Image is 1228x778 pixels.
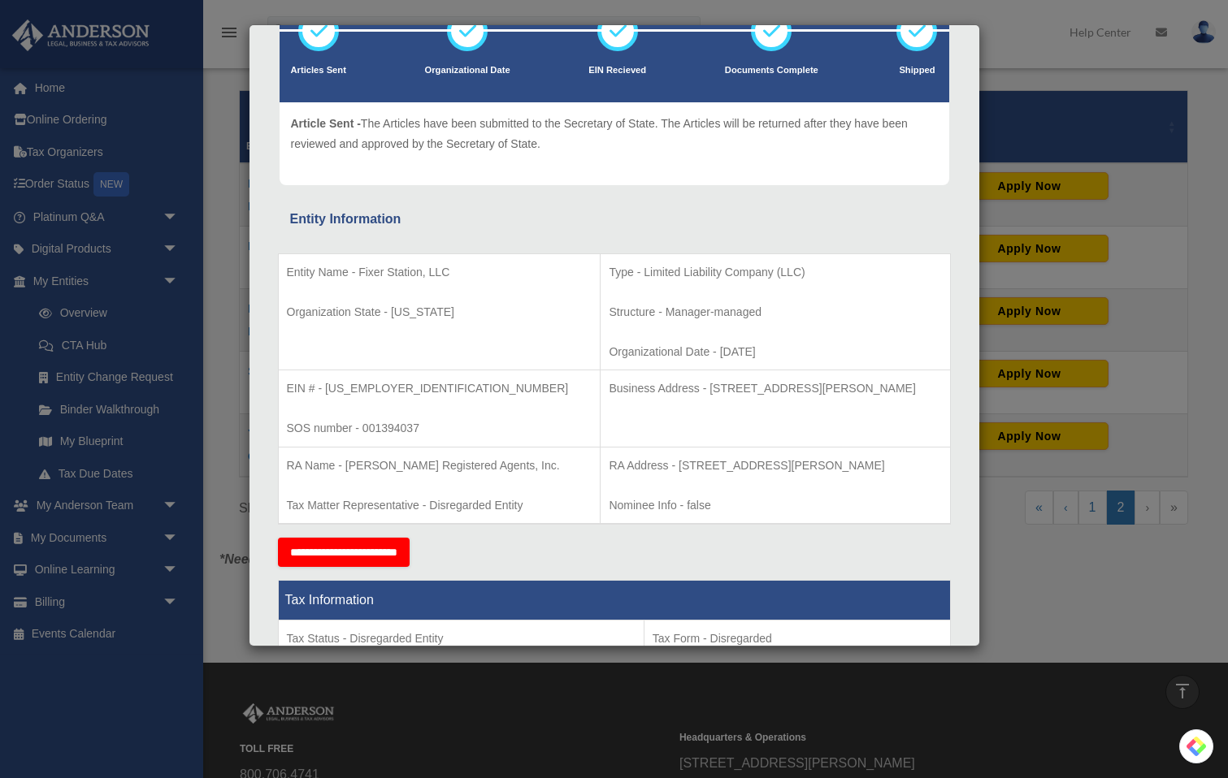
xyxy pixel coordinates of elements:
p: Organizational Date - [DATE] [609,342,941,362]
p: Nominee Info - false [609,495,941,516]
p: Organization State - [US_STATE] [287,302,592,322]
th: Tax Information [278,581,950,620]
div: Entity Information [290,208,939,231]
p: Structure - Manager-managed [609,302,941,322]
p: RA Name - [PERSON_NAME] Registered Agents, Inc. [287,456,592,476]
p: EIN Recieved [588,63,646,79]
p: SOS number - 001394037 [287,418,592,439]
p: Articles Sent [291,63,346,79]
p: Organizational Date [425,63,510,79]
p: Business Address - [STREET_ADDRESS][PERSON_NAME] [609,378,941,399]
p: Shipped [896,63,937,79]
p: Tax Form - Disregarded [653,629,942,649]
p: RA Address - [STREET_ADDRESS][PERSON_NAME] [609,456,941,476]
p: The Articles have been submitted to the Secretary of State. The Articles will be returned after t... [291,114,938,153]
p: Tax Status - Disregarded Entity [287,629,636,649]
span: Article Sent - [291,117,361,130]
p: Entity Name - Fixer Station, LLC [287,262,592,283]
td: Tax Period Type - Calendar Year [278,620,644,741]
p: Documents Complete [725,63,818,79]
p: Type - Limited Liability Company (LLC) [609,262,941,283]
p: EIN # - [US_EMPLOYER_IDENTIFICATION_NUMBER] [287,378,592,399]
p: Tax Matter Representative - Disregarded Entity [287,495,592,516]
